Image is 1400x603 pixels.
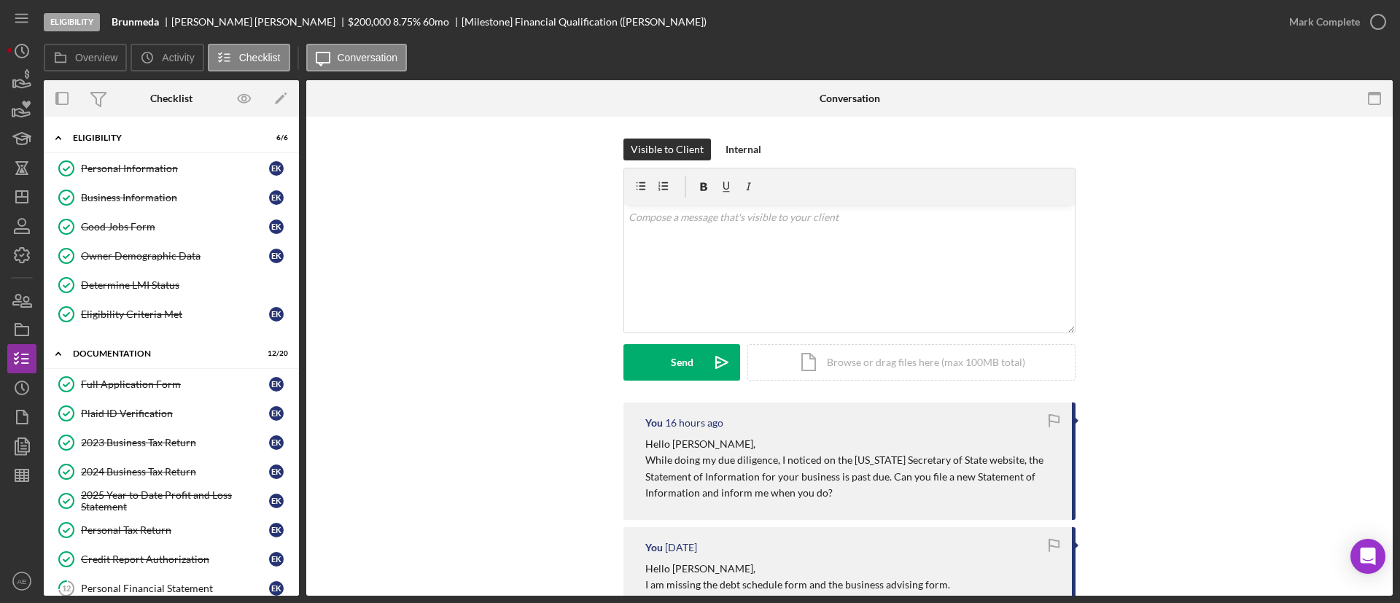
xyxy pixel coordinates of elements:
a: 2023 Business Tax ReturnEK [51,428,292,457]
a: 2024 Business Tax ReturnEK [51,457,292,486]
button: Visible to Client [623,139,711,160]
b: Brunmeda [112,16,159,28]
label: Checklist [239,52,281,63]
div: E K [269,581,284,596]
div: Full Application Form [81,378,269,390]
div: Eligibility Criteria Met [81,308,269,320]
div: E K [269,190,284,205]
div: Good Jobs Form [81,221,269,233]
button: Overview [44,44,127,71]
a: Plaid ID VerificationEK [51,399,292,428]
div: Personal Tax Return [81,524,269,536]
div: You [645,542,663,553]
div: E K [269,523,284,537]
text: AE [17,577,27,586]
div: E K [269,552,284,567]
div: Documentation [73,349,252,358]
div: 6 / 6 [262,133,288,142]
div: E K [269,161,284,176]
a: Good Jobs FormEK [51,212,292,241]
div: Send [671,344,693,381]
div: 60 mo [423,16,449,28]
div: 2023 Business Tax Return [81,437,269,448]
div: E K [269,435,284,450]
div: Owner Demographic Data [81,250,269,262]
span: $200,000 [348,15,391,28]
div: Personal Financial Statement [81,583,269,594]
button: Mark Complete [1275,7,1393,36]
a: Eligibility Criteria MetEK [51,300,292,329]
p: Hello [PERSON_NAME], [645,436,1057,452]
div: 8.75 % [393,16,421,28]
a: Personal InformationEK [51,154,292,183]
button: Conversation [306,44,408,71]
a: 12Personal Financial StatementEK [51,574,292,603]
button: Send [623,344,740,381]
div: Conversation [820,93,880,104]
time: 2025-09-18 19:52 [665,542,697,553]
div: Credit Report Authorization [81,553,269,565]
div: E K [269,406,284,421]
div: Checklist [150,93,192,104]
div: [PERSON_NAME] [PERSON_NAME] [171,16,348,28]
label: Activity [162,52,194,63]
div: E K [269,494,284,508]
div: 2025 Year to Date Profit and Loss Statement [81,489,269,513]
button: AE [7,567,36,596]
div: Plaid ID Verification [81,408,269,419]
time: 2025-09-25 23:53 [665,417,723,429]
div: E K [269,307,284,322]
div: Eligibility [44,13,100,31]
a: Full Application FormEK [51,370,292,399]
div: Internal [726,139,761,160]
a: Credit Report AuthorizationEK [51,545,292,574]
label: Conversation [338,52,398,63]
button: Checklist [208,44,290,71]
div: You [645,417,663,429]
a: Personal Tax ReturnEK [51,516,292,545]
a: Determine LMI Status [51,271,292,300]
div: 12 / 20 [262,349,288,358]
div: 2024 Business Tax Return [81,466,269,478]
div: E K [269,464,284,479]
p: While doing my due diligence, I noticed on the [US_STATE] Secretary of State website, the Stateme... [645,452,1057,501]
div: Mark Complete [1289,7,1360,36]
div: Determine LMI Status [81,279,291,291]
div: Open Intercom Messenger [1350,539,1385,574]
a: Business InformationEK [51,183,292,212]
tspan: 12 [62,583,71,593]
div: Business Information [81,192,269,203]
p: Hello [PERSON_NAME], [645,561,950,577]
p: I am missing the debt schedule form and the business advising form. [645,577,950,593]
a: 2025 Year to Date Profit and Loss StatementEK [51,486,292,516]
div: Personal Information [81,163,269,174]
div: Visible to Client [631,139,704,160]
div: E K [269,249,284,263]
div: E K [269,219,284,234]
div: E K [269,377,284,392]
div: Eligibility [73,133,252,142]
div: [Milestone] Financial Qualification ([PERSON_NAME]) [462,16,707,28]
label: Overview [75,52,117,63]
button: Activity [131,44,203,71]
a: Owner Demographic DataEK [51,241,292,271]
button: Internal [718,139,769,160]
